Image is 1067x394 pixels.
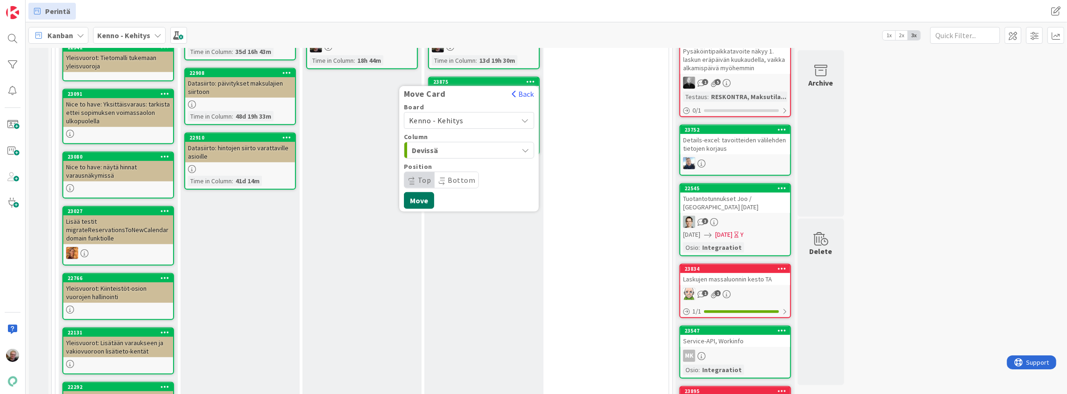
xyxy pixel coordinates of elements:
span: : [354,55,355,66]
div: Yleisvuorot: Tietomalli tukemaan yleisvuoroja [63,52,173,72]
div: Lisää testit migrateReservationsToNewCalendar domain funktiolle [63,215,173,244]
div: 23080Nice to have: näytä hinnat varausnäkymissä [63,153,173,181]
div: Yleisvuorot: Kiinteistöt-osion vuorojen hallinointi [63,282,173,303]
div: 23547 [684,327,790,334]
div: Osio [683,365,698,375]
span: Top [418,175,431,185]
span: 0 / 1 [692,106,701,115]
div: Delete [810,246,832,257]
img: MV [683,77,695,89]
div: Nice to have: Yksittäisvaraus: tarkista ettei sopimuksen voimassaolon ulkopuolella [63,98,173,127]
div: 22545 [680,184,790,193]
div: 22908 [185,69,295,77]
div: Datasiirto: hintojen siirto varattaville asioille [185,142,295,162]
span: 1 [715,290,721,296]
img: avatar [6,375,19,388]
div: 13d 19h 30m [477,55,517,66]
div: 0/1 [680,105,790,116]
div: Tuotantotunnukset Joo / [GEOGRAPHIC_DATA] [DATE] [680,193,790,213]
div: 23752Details-excel: tavoitteiden välilehden tietojen korjaus [680,126,790,154]
button: Move [404,192,434,209]
div: 23091 [63,90,173,98]
div: Datasiirto: päivitykset maksulajien siirtoon [185,77,295,98]
div: 22908 [189,70,295,76]
span: 1 [702,79,708,85]
span: Board [404,104,424,110]
div: 23834 [680,265,790,273]
span: Move Card [399,89,450,99]
span: 3x [908,31,920,40]
span: [DATE] [715,230,732,240]
div: 22908Datasiirto: päivitykset maksulajien siirtoon [185,69,295,98]
div: 22766 [67,275,173,281]
span: 1x [883,31,895,40]
div: 23834 [684,266,790,272]
div: 23875Move CardBackBoardKenno - KehitysColumnDevissäDevissäPositionTopBottomMove [429,78,539,86]
div: Nice to have: näytä hinnat varausnäkymissä [63,161,173,181]
div: Archive [809,77,833,88]
div: 23091Nice to have: Yksittäisvaraus: tarkista ettei sopimuksen voimassaolon ulkopuolella [63,90,173,127]
div: AN [680,288,790,300]
div: 23027Lisää testit migrateReservationsToNewCalendar domain funktiolle [63,207,173,244]
img: Visit kanbanzone.com [6,6,19,19]
span: Devissä [412,144,482,156]
div: RESKONTRA, Maksutila... [709,92,789,102]
div: 22131Yleisvuorot: Lisätään varaukseen ja vakiovuoroon lisätieto-kentät [63,328,173,357]
div: Laskujen massaluonnin kesto TA [680,273,790,285]
span: Support [20,1,42,13]
div: Y [740,230,744,240]
div: 22545Tuotantotunnukset Joo / [GEOGRAPHIC_DATA] [DATE] [680,184,790,213]
span: : [707,92,709,102]
div: 22910Datasiirto: hintojen siirto varattaville asioille [185,134,295,162]
span: 5 [715,79,721,85]
div: 22292 [63,383,173,391]
div: JJ [680,157,790,169]
div: 22545 [684,185,790,192]
span: Bottom [448,175,476,185]
div: 23547 [680,327,790,335]
div: 23547Service-API, Workinfo [680,327,790,347]
div: 22766 [63,274,173,282]
img: JJ [683,157,695,169]
div: Yleisvuorot: Lisätään varaukseen ja vakiovuoroon lisätieto-kentät [63,337,173,357]
div: 23027 [63,207,173,215]
span: : [476,55,477,66]
div: 1/1 [680,306,790,317]
input: Quick Filter... [930,27,1000,44]
span: Kenno - Kehitys [409,116,463,125]
img: TL [66,247,78,259]
div: Time in Column [188,47,232,57]
span: 2x [895,31,908,40]
div: TL [63,247,173,259]
div: 41d 14m [233,176,262,186]
div: 23752 [680,126,790,134]
div: 22910 [185,134,295,142]
div: 22131 [63,328,173,337]
span: : [232,111,233,121]
div: Testaus [683,92,707,102]
span: : [232,176,233,186]
div: Integraatiot [700,242,744,253]
div: 23027 [67,208,173,214]
img: JH [6,349,19,362]
div: 22131 [67,329,173,336]
span: 3 [702,218,708,224]
span: Perintä [45,6,70,17]
span: : [232,47,233,57]
div: 23875Move CardBackBoardKenno - KehitysColumnDevissäDevissäPositionTopBottomMove[PERSON_NAME], jos... [429,78,539,123]
div: 48d 19h 33m [233,111,274,121]
div: 22342Yleisvuorot: Tietomalli tukemaan yleisvuoroja [63,43,173,72]
span: Column [404,134,428,140]
div: Integraatiot [700,365,744,375]
div: 22766Yleisvuorot: Kiinteistöt-osion vuorojen hallinointi [63,274,173,303]
div: TT [680,216,790,228]
div: 35d 16h 43m [233,47,274,57]
div: 23834Laskujen massaluonnin kesto TA [680,265,790,285]
div: MV [680,77,790,89]
div: Time in Column [310,55,354,66]
a: Perintä [28,3,76,20]
span: 1 / 1 [692,307,701,316]
div: Time in Column [188,111,232,121]
div: MK [683,350,695,362]
img: AN [683,288,695,300]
